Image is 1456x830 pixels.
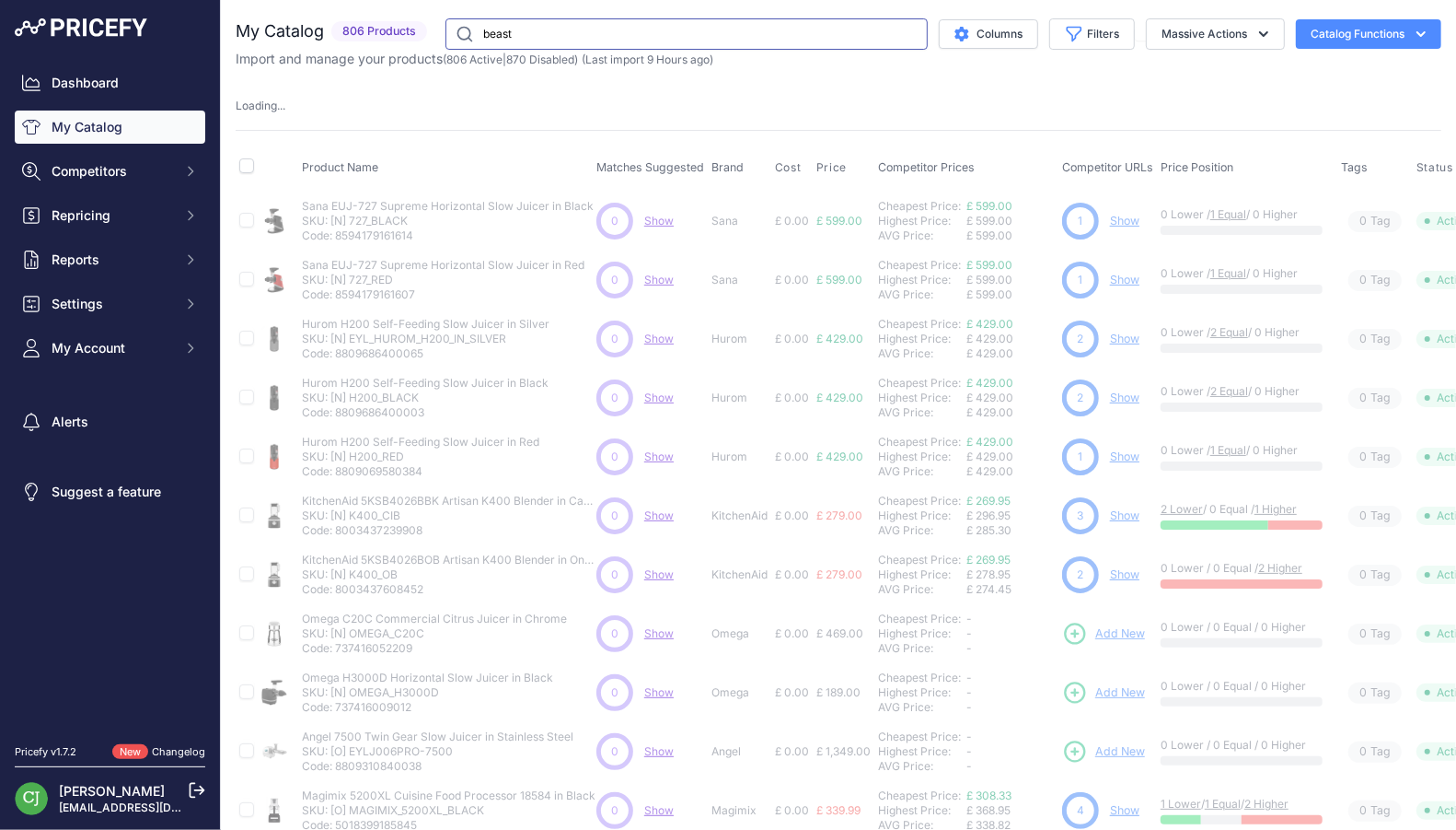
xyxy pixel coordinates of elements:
[1161,679,1323,694] p: 0 Lower / 0 Equal / 0 Higher
[1359,508,1367,525] span: 0
[966,287,1055,302] div: £ 599.00
[611,272,618,288] span: 0
[1210,384,1248,398] a: 2 Equal
[302,626,567,641] p: SKU: [N] OMEGA_C20C
[1062,160,1153,174] span: Competitor URLs
[711,626,768,641] p: Omega
[302,523,596,538] p: Code: 8003437239908
[878,199,961,213] a: Cheapest Price:
[611,743,618,760] span: 0
[644,450,674,463] a: Show
[15,332,205,365] button: My Account
[1095,625,1145,643] span: Add New
[1110,450,1139,463] a: Show
[1062,739,1145,765] a: Add New
[1161,325,1323,340] p: 0 Lower / / 0 Higher
[878,759,966,774] div: AVG Price:
[816,450,863,463] span: £ 429.00
[302,567,596,582] p: SKU: [N] K400_OB
[775,744,809,758] span: £ 0.00
[878,273,966,287] div: Highest Price:
[302,405,549,420] p: Code: 8809686400003
[1359,331,1367,348] span: 0
[966,744,972,758] span: -
[878,700,966,715] div: AVG Price:
[15,287,205,321] button: Settings
[302,612,567,626] p: Omega C20C Commercial Citrus Juicer in Chrome
[15,243,205,276] button: Reports
[1205,797,1241,811] a: 1 Equal
[878,582,966,597] div: AVG Price:
[1079,213,1083,229] span: 1
[644,391,674,404] a: Show
[966,228,1055,243] div: £ 599.00
[878,160,975,174] span: Competitor Prices
[1210,325,1248,339] a: 2 Equal
[15,744,76,760] div: Pricefy v1.7.2
[878,509,966,523] div: Highest Price:
[611,213,618,229] span: 0
[816,273,862,286] span: £ 599.00
[302,317,549,332] p: Hurom H200 Self-Feeding Slow Juicer in Silver
[302,671,553,685] p: Omega H3000D Horizontal Slow Juicer in Black
[1416,160,1453,175] span: Status
[1110,273,1139,286] a: Show
[644,332,674,345] a: Show
[816,509,862,522] span: £ 279.00
[711,803,768,818] p: Magimix
[15,155,205,188] button: Competitors
[878,346,966,361] div: AVG Price:
[711,332,768,346] p: Hurom
[644,803,674,817] a: Show
[1348,329,1402,350] span: Tag
[302,730,573,744] p: Angel 7500 Twin Gear Slow Juicer in Stainless Steel
[966,509,1011,522] span: £ 296.95
[966,789,1011,802] a: £ 308.33
[775,214,809,228] span: £ 0.00
[966,553,1011,567] a: £ 269.95
[15,405,205,438] a: Alerts
[1348,801,1402,822] span: Tag
[878,405,966,420] div: AVG Price:
[1348,683,1402,704] span: Tag
[302,509,596,523] p: SKU: [N] K400_CIB
[15,66,205,722] nav: Sidebar
[15,475,205,509] a: Suggest a feature
[152,745,205,758] a: Changelog
[302,450,539,464] p: SKU: [N] H200_RED
[644,744,674,758] span: Show
[15,199,205,232] button: Repricing
[1341,160,1368,174] span: Tags
[302,214,594,228] p: SKU: [N] 727_BLACK
[15,18,147,37] img: Pricefy Logo
[52,295,172,313] span: Settings
[878,228,966,243] div: AVG Price:
[443,53,578,66] span: ( | )
[277,99,285,112] span: ...
[1146,18,1285,50] button: Massive Actions
[236,50,713,68] p: Import and manage your products
[966,803,1011,817] span: £ 368.95
[236,99,285,112] span: Loading
[644,509,674,522] a: Show
[1049,18,1135,50] button: Filters
[1359,802,1367,820] span: 0
[878,258,961,272] a: Cheapest Price:
[775,391,809,404] span: £ 0.00
[1161,738,1323,753] p: 0 Lower / 0 Equal / 0 Higher
[966,730,972,743] span: -
[966,391,1013,404] span: £ 429.00
[878,641,966,656] div: AVG Price:
[302,199,594,214] p: Sana EUJ-727 Supreme Horizontal Slow Juicer in Black
[1110,509,1139,522] a: Show
[302,803,595,818] p: SKU: [O] MAGIMIX_5200XL_BLACK
[1079,272,1083,288] span: 1
[1359,449,1367,466] span: 0
[644,626,674,640] span: Show
[1161,797,1201,811] a: 1 Lower
[878,494,961,508] a: Cheapest Price:
[1161,384,1323,399] p: 0 Lower / / 0 Higher
[878,730,961,743] a: Cheapest Price:
[1161,502,1203,516] a: 2 Lower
